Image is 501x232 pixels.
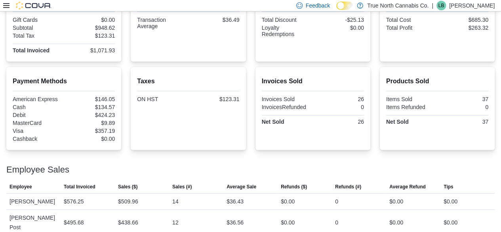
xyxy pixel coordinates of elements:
div: 0 [335,218,338,227]
div: $0.00 [444,197,457,206]
h2: Taxes [137,77,239,86]
div: Items Sold [386,96,436,102]
div: 0 [439,104,488,110]
strong: Net Sold [386,119,409,125]
div: Total Tax [13,33,62,39]
div: Total Profit [386,25,436,31]
div: $263.32 [439,25,488,31]
div: $36.43 [227,197,244,206]
div: Debit [13,112,62,118]
span: Tips [444,184,453,190]
h2: Payment Methods [13,77,115,86]
span: Employee [10,184,32,190]
div: $357.19 [65,128,115,134]
div: 14 [172,197,179,206]
div: Items Refunded [386,104,436,110]
div: $123.31 [65,33,115,39]
span: Sales (#) [172,184,192,190]
p: | [432,1,433,10]
div: $0.00 [281,197,295,206]
div: $685.30 [439,17,488,23]
span: Refunds ($) [281,184,307,190]
div: $0.00 [65,17,115,23]
div: $0.00 [281,218,295,227]
div: $948.62 [65,25,115,31]
div: 26 [314,96,364,102]
div: 0 [335,197,338,206]
div: $576.25 [64,197,84,206]
div: $424.23 [65,112,115,118]
span: Sales ($) [118,184,137,190]
div: 0 [314,104,364,110]
div: Total Discount [262,17,311,23]
div: $134.57 [65,104,115,110]
div: $438.66 [118,218,138,227]
p: [PERSON_NAME] [449,1,495,10]
div: Gift Cards [13,17,62,23]
div: $1,071.93 [65,47,115,54]
div: $0.00 [389,218,403,227]
span: Average Refund [389,184,426,190]
div: ON HST [137,96,187,102]
div: Loyalty Redemptions [262,25,311,37]
h3: Employee Sales [6,165,69,174]
div: InvoicesRefunded [262,104,311,110]
div: $9.89 [65,120,115,126]
div: 12 [172,218,179,227]
div: American Express [13,96,62,102]
div: -$25.13 [314,17,364,23]
span: Total Invoiced [64,184,95,190]
img: Cova [16,2,51,10]
div: Invoices Sold [262,96,311,102]
h2: Invoices Sold [262,77,364,86]
div: Total Cost [386,17,436,23]
div: 26 [314,119,364,125]
div: Transaction Average [137,17,187,29]
strong: Total Invoiced [13,47,50,54]
strong: Net Sold [262,119,284,125]
div: $36.56 [227,218,244,227]
div: MasterCard [13,120,62,126]
div: $0.00 [389,197,403,206]
h2: Products Sold [386,77,488,86]
div: $123.31 [190,96,239,102]
p: True North Cannabis Co. [367,1,429,10]
div: $0.00 [65,136,115,142]
div: Cash [13,104,62,110]
div: $495.68 [64,218,84,227]
div: $146.05 [65,96,115,102]
div: $509.96 [118,197,138,206]
div: 37 [439,96,488,102]
div: [PERSON_NAME] [6,194,61,209]
div: Subtotal [13,25,62,31]
div: Cashback [13,136,62,142]
div: Visa [13,128,62,134]
div: 37 [439,119,488,125]
span: LB [438,1,444,10]
div: $0.00 [444,218,457,227]
div: $36.49 [190,17,239,23]
div: $0.00 [314,25,364,31]
span: Feedback [306,2,330,10]
input: Dark Mode [336,2,353,10]
span: Average Sale [227,184,256,190]
div: Lori Burns [436,1,446,10]
span: Refunds (#) [335,184,361,190]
